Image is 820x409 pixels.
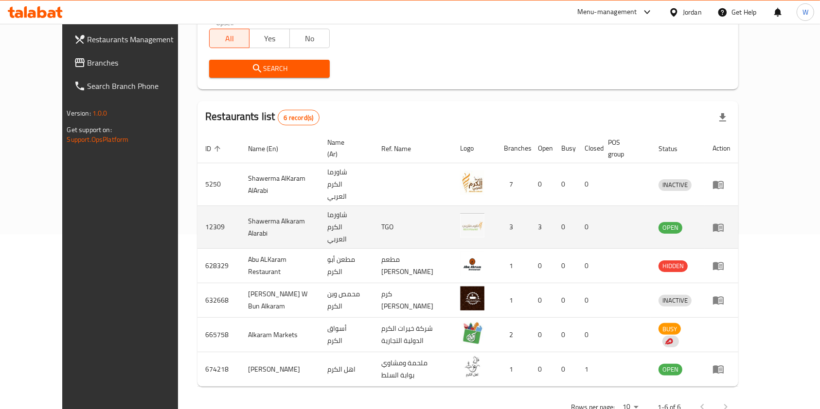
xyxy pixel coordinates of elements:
[659,179,692,190] span: INACTIVE
[713,260,731,272] div: Menu
[460,355,484,379] img: Aheil Alkaram
[553,206,577,249] td: 0
[289,29,330,48] button: No
[374,352,452,387] td: ملحمة ومشاوي بوابة السلط
[197,249,240,283] td: 628329
[713,179,731,190] div: Menu
[659,324,681,335] span: BUSY
[240,352,320,387] td: [PERSON_NAME]
[374,283,452,318] td: كرم [PERSON_NAME]
[659,260,688,272] span: HIDDEN
[209,29,250,48] button: All
[496,318,530,352] td: 2
[240,163,320,206] td: Shawerma AlKaram AlArabi
[659,364,682,375] span: OPEN
[496,163,530,206] td: 7
[240,318,320,352] td: Alkaram Markets
[214,32,246,46] span: All
[496,134,530,163] th: Branches
[460,252,484,276] img: Abu ALKaram Restaurant
[713,363,731,375] div: Menu
[197,352,240,387] td: 674218
[577,206,600,249] td: 0
[197,206,240,249] td: 12309
[374,249,452,283] td: مطعم [PERSON_NAME]
[659,222,682,233] span: OPEN
[553,283,577,318] td: 0
[240,249,320,283] td: Abu ALKaram Restaurant
[253,32,285,46] span: Yes
[496,206,530,249] td: 3
[530,249,553,283] td: 0
[553,352,577,387] td: 0
[530,163,553,206] td: 0
[713,294,731,306] div: Menu
[278,113,320,122] span: 6 record(s)
[197,163,240,206] td: 5250
[577,134,600,163] th: Closed
[577,6,637,18] div: Menu-management
[278,110,320,125] div: Total records count
[327,136,362,160] span: Name (Ar)
[659,295,692,306] span: INACTIVE
[496,352,530,387] td: 1
[460,321,484,345] img: Alkaram Markets
[496,283,530,318] td: 1
[659,143,690,154] span: Status
[460,213,484,238] img: Shawerma Alkaram Alarabi
[530,283,553,318] td: 0
[496,249,530,283] td: 1
[713,222,731,233] div: Menu
[205,109,320,125] h2: Restaurants list
[530,318,553,352] td: 0
[374,318,452,352] td: شركة خيرات الكرم الدولية التجارية
[294,32,326,46] span: No
[67,133,129,146] a: Support.OpsPlatform
[711,106,734,129] div: Export file
[88,80,192,92] span: Search Branch Phone
[217,63,322,75] span: Search
[320,163,374,206] td: شاورما الكرم العربي
[659,295,692,307] div: INACTIVE
[67,107,91,119] span: Version:
[460,170,484,195] img: Shawerma AlKaram AlArabi
[320,283,374,318] td: محمص وبن الكرم
[452,134,496,163] th: Logo
[249,29,289,48] button: Yes
[92,107,107,119] span: 1.0.0
[205,143,224,154] span: ID
[664,337,673,346] img: delivery hero logo
[577,249,600,283] td: 0
[66,51,199,74] a: Branches
[320,206,374,249] td: شاورما الكرم العربي
[197,134,738,387] table: enhanced table
[67,123,112,136] span: Get support on:
[659,364,682,375] div: OPEN
[553,249,577,283] td: 0
[209,60,330,78] button: Search
[240,283,320,318] td: [PERSON_NAME] W Bun Alkaram
[197,318,240,352] td: 665758
[662,336,679,347] div: Indicates that the vendor menu management has been moved to DH Catalog service
[553,134,577,163] th: Busy
[248,143,291,154] span: Name (En)
[553,318,577,352] td: 0
[88,57,192,68] span: Branches
[553,163,577,206] td: 0
[577,283,600,318] td: 0
[374,206,452,249] td: TGO
[320,249,374,283] td: مطعن أبو الكرم
[577,163,600,206] td: 0
[577,318,600,352] td: 0
[705,134,738,163] th: Action
[530,134,553,163] th: Open
[381,143,424,154] span: Ref. Name
[88,34,192,45] span: Restaurants Management
[66,74,199,98] a: Search Branch Phone
[216,19,234,26] label: Upsell
[240,206,320,249] td: Shawerma Alkaram Alarabi
[683,7,702,17] div: Jordan
[608,136,639,160] span: POS group
[530,352,553,387] td: 0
